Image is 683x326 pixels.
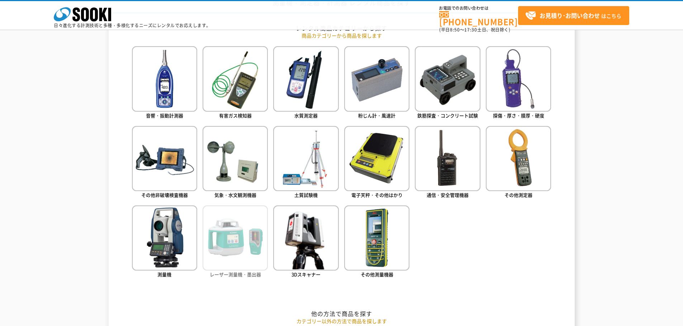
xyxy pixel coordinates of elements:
a: 水質測定器 [273,46,338,120]
a: その他測量機器 [344,205,409,279]
span: お電話でのお問い合わせは [439,6,518,10]
a: [PHONE_NUMBER] [439,11,518,26]
span: 鉄筋探査・コンクリート試験 [417,112,478,119]
span: 探傷・厚さ・膜厚・硬度 [493,112,544,119]
a: 粉じん計・風速計 [344,46,409,120]
img: 音響・振動計測器 [132,46,197,111]
a: 3Dスキャナー [273,205,338,279]
img: 粉じん計・風速計 [344,46,409,111]
span: 測量機 [157,271,171,278]
span: その他非破壊検査機器 [141,191,188,198]
img: 水質測定器 [273,46,338,111]
a: 気象・水文観測機器 [203,126,268,200]
span: その他測定器 [504,191,532,198]
span: 水質測定器 [294,112,318,119]
a: その他測定器 [486,126,551,200]
a: 探傷・厚さ・膜厚・硬度 [486,46,551,120]
img: 3Dスキャナー [273,205,338,271]
img: 鉄筋探査・コンクリート試験 [415,46,480,111]
span: 電子天秤・その他はかり [351,191,403,198]
span: 粉じん計・風速計 [358,112,395,119]
span: 有害ガス検知器 [219,112,252,119]
a: 有害ガス検知器 [203,46,268,120]
span: 通信・安全管理機器 [427,191,469,198]
img: 気象・水文観測機器 [203,126,268,191]
span: 8:50 [450,26,460,33]
a: お見積り･お問い合わせはこちら [518,6,629,25]
img: 測量機 [132,205,197,271]
img: その他測量機器 [344,205,409,271]
span: 3Dスキャナー [291,271,321,278]
p: カテゴリー以外の方法で商品を探します [132,317,551,325]
a: その他非破壊検査機器 [132,126,197,200]
img: その他測定器 [486,126,551,191]
a: 電子天秤・その他はかり [344,126,409,200]
img: 電子天秤・その他はかり [344,126,409,191]
img: その他非破壊検査機器 [132,126,197,191]
p: 日々進化する計測技術と多種・多様化するニーズにレンタルでお応えします。 [54,23,211,28]
span: はこちら [525,10,621,21]
p: 商品カテゴリーから商品を探します [132,32,551,39]
span: 土質試験機 [294,191,318,198]
span: 気象・水文観測機器 [214,191,256,198]
span: その他測量機器 [361,271,393,278]
span: (平日 ～ 土日、祝日除く) [439,26,510,33]
img: 通信・安全管理機器 [415,126,480,191]
span: 音響・振動計測器 [146,112,183,119]
span: レーザー測量機・墨出器 [210,271,261,278]
a: レーザー測量機・墨出器 [203,205,268,279]
h2: 他の方法で商品を探す [132,310,551,317]
img: 探傷・厚さ・膜厚・硬度 [486,46,551,111]
span: 17:30 [464,26,477,33]
a: 土質試験機 [273,126,338,200]
a: 音響・振動計測器 [132,46,197,120]
a: 鉄筋探査・コンクリート試験 [415,46,480,120]
img: 有害ガス検知器 [203,46,268,111]
a: 通信・安全管理機器 [415,126,480,200]
img: 土質試験機 [273,126,338,191]
img: レーザー測量機・墨出器 [203,205,268,271]
strong: お見積り･お問い合わせ [540,11,600,20]
a: 測量機 [132,205,197,279]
